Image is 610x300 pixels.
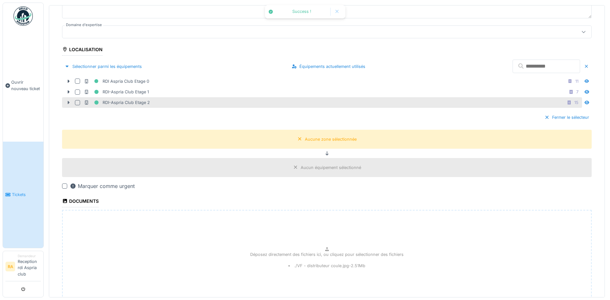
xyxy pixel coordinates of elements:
[84,98,150,107] div: RDI-Aspria Club Etage 2
[62,62,144,71] div: Sélectionner parmi les équipements
[18,254,41,280] li: Reception rdi Aspria club
[70,182,135,190] div: Marquer comme urgent
[11,79,41,91] span: Ouvrir nouveau ticket
[574,99,578,106] div: 15
[14,6,33,26] img: Badge_color-CXgf-gQk.svg
[65,22,103,28] label: Domaine d'expertise
[575,78,578,84] div: 11
[5,254,41,281] a: RA DemandeurReception rdi Aspria club
[250,251,404,258] p: Déposez directement des fichiers ici, ou cliquez pour sélectionner des fichiers
[18,254,41,258] div: Demandeur
[12,192,41,198] span: Tickets
[289,62,368,71] div: Équipements actuellement utilisés
[62,45,103,56] div: Localisation
[3,142,43,248] a: Tickets
[3,29,43,142] a: Ouvrir nouveau ticket
[84,88,149,96] div: RDI-Aspria Club Etage 1
[288,263,365,269] li: ./VF - distributeur coule.jpg - 2.51 Mb
[5,262,15,271] li: RA
[305,136,357,142] div: Aucune zone sélectionnée
[62,196,99,207] div: Documents
[576,89,578,95] div: 7
[84,77,149,85] div: RDI Aspria Club Etage 0
[542,113,592,122] div: Fermer le sélecteur
[277,9,327,14] div: Success !
[301,164,361,171] div: Aucun équipement sélectionné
